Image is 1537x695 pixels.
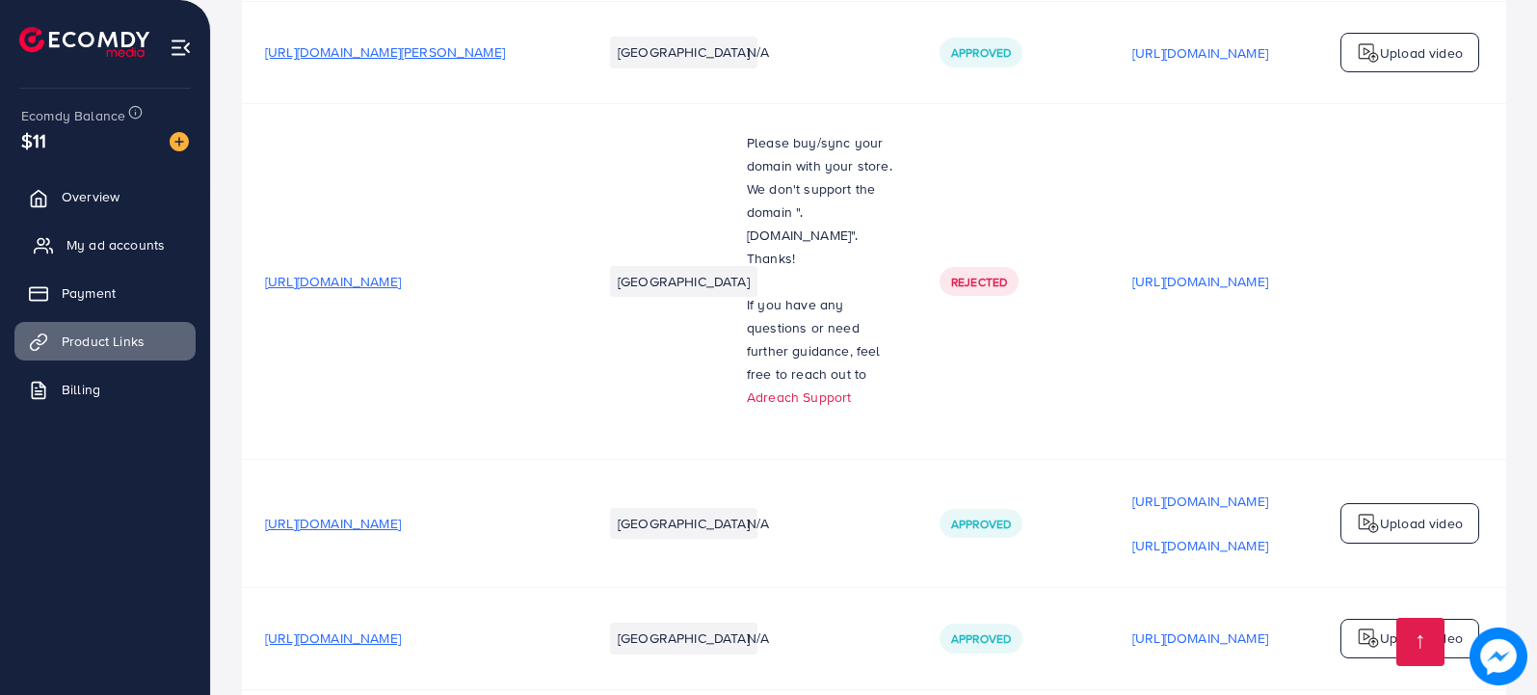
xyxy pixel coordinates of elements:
[62,283,116,303] span: Payment
[21,126,46,154] span: $11
[747,42,769,62] span: N/A
[1470,628,1527,685] img: image
[1380,41,1463,65] p: Upload video
[951,44,1011,61] span: Approved
[1380,512,1463,535] p: Upload video
[951,516,1011,532] span: Approved
[14,226,196,264] a: My ad accounts
[747,388,851,407] a: Adreach Support
[1132,534,1268,557] p: [URL][DOMAIN_NAME]
[19,27,149,57] img: logo
[1380,627,1463,650] p: Upload video
[951,274,1007,290] span: Rejected
[62,187,119,206] span: Overview
[265,514,401,533] span: [URL][DOMAIN_NAME]
[170,132,189,151] img: image
[951,630,1011,647] span: Approved
[1357,627,1380,650] img: logo
[1132,41,1268,65] p: [URL][DOMAIN_NAME]
[265,272,401,291] span: [URL][DOMAIN_NAME]
[747,628,769,648] span: N/A
[1132,270,1268,293] p: [URL][DOMAIN_NAME]
[610,508,757,539] li: [GEOGRAPHIC_DATA]
[14,274,196,312] a: Payment
[1357,41,1380,65] img: logo
[1132,490,1268,513] p: [URL][DOMAIN_NAME]
[265,42,505,62] span: [URL][DOMAIN_NAME][PERSON_NAME]
[1132,627,1268,650] p: [URL][DOMAIN_NAME]
[14,177,196,216] a: Overview
[14,322,196,361] a: Product Links
[747,295,881,384] span: If you have any questions or need further guidance, feel free to reach out to
[14,370,196,409] a: Billing
[265,628,401,648] span: [URL][DOMAIN_NAME]
[747,514,769,533] span: N/A
[21,106,125,125] span: Ecomdy Balance
[610,37,757,67] li: [GEOGRAPHIC_DATA]
[62,332,145,351] span: Product Links
[170,37,192,59] img: menu
[747,133,892,268] span: Please buy/sync your domain with your store. We don't support the domain ".[DOMAIN_NAME]". Thanks!
[610,266,757,297] li: [GEOGRAPHIC_DATA]
[1357,512,1380,535] img: logo
[62,380,100,399] span: Billing
[66,235,165,254] span: My ad accounts
[610,623,757,654] li: [GEOGRAPHIC_DATA]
